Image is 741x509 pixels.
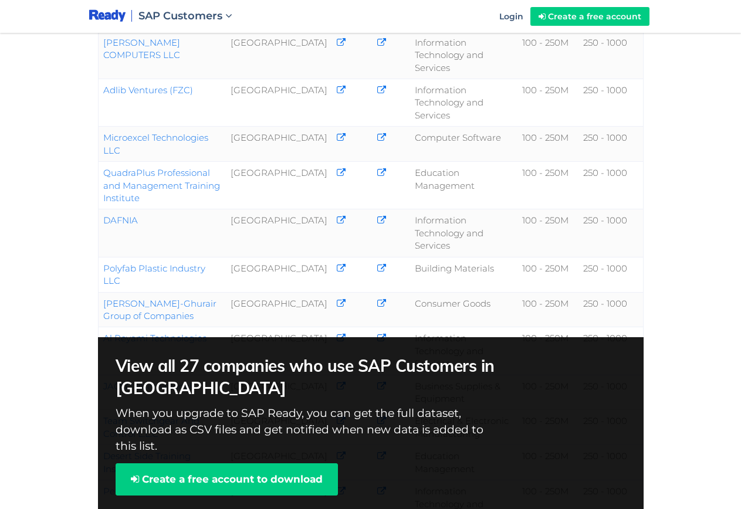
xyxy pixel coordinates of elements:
td: 100 - 250M [517,31,578,79]
td: Information Technology and Services [410,79,517,127]
td: Information Technology and Services [410,209,517,257]
td: Education Management [410,162,517,209]
td: [GEOGRAPHIC_DATA] [226,162,332,209]
td: Building Materials [410,257,517,292]
a: Adlib Ventures (FZC) [103,84,193,96]
td: 100 - 250M [517,209,578,257]
td: 100 - 250M [517,79,578,127]
td: 250 - 1000 [578,31,643,79]
a: Create a free account [530,7,649,26]
td: [GEOGRAPHIC_DATA] [226,327,332,375]
td: Information Technology and Services [410,31,517,79]
td: Consumer Goods [410,292,517,327]
h2: View all 27 companies who use SAP Customers in [GEOGRAPHIC_DATA] [116,355,534,399]
a: Login [492,2,530,31]
td: Computer Software [410,127,517,162]
td: 100 - 250M [517,162,578,209]
a: Microexcel Technologies LLC [103,132,208,155]
a: Polyfab Plastic Industry LLC [103,263,205,286]
td: [GEOGRAPHIC_DATA] [226,79,332,127]
a: QuadraPlus Professional and Management Training Institute [103,167,220,203]
span: Login [499,11,523,22]
a: [PERSON_NAME] COMPUTERS LLC [103,37,180,60]
td: 100 - 250M [517,127,578,162]
td: [GEOGRAPHIC_DATA] [226,257,332,292]
td: [GEOGRAPHIC_DATA] [226,127,332,162]
img: logo [89,9,126,23]
span: SAP Customers [138,9,222,22]
td: Information Technology and Services [410,327,517,375]
td: 250 - 1000 [578,209,643,257]
div: When you upgrade to SAP Ready, you can get the full dataset, download as CSV files and get notifi... [116,355,626,454]
td: 250 - 1000 [578,79,643,127]
td: [GEOGRAPHIC_DATA] [226,31,332,79]
td: 250 - 1000 [578,292,643,327]
a: [PERSON_NAME]-Ghurair Group of Companies [103,298,216,321]
a: Al Reyami Technologies [103,332,207,344]
td: [GEOGRAPHIC_DATA] [226,292,332,327]
td: 100 - 250M [517,292,578,327]
td: [GEOGRAPHIC_DATA] [226,209,332,257]
td: 250 - 1000 [578,327,643,375]
td: 250 - 1000 [578,257,643,292]
a: DAFNIA [103,215,138,226]
td: 100 - 250M [517,327,578,375]
a: Create a free account to download [116,463,338,495]
td: 250 - 1000 [578,127,643,162]
td: 250 - 1000 [578,162,643,209]
td: 100 - 250M [517,257,578,292]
